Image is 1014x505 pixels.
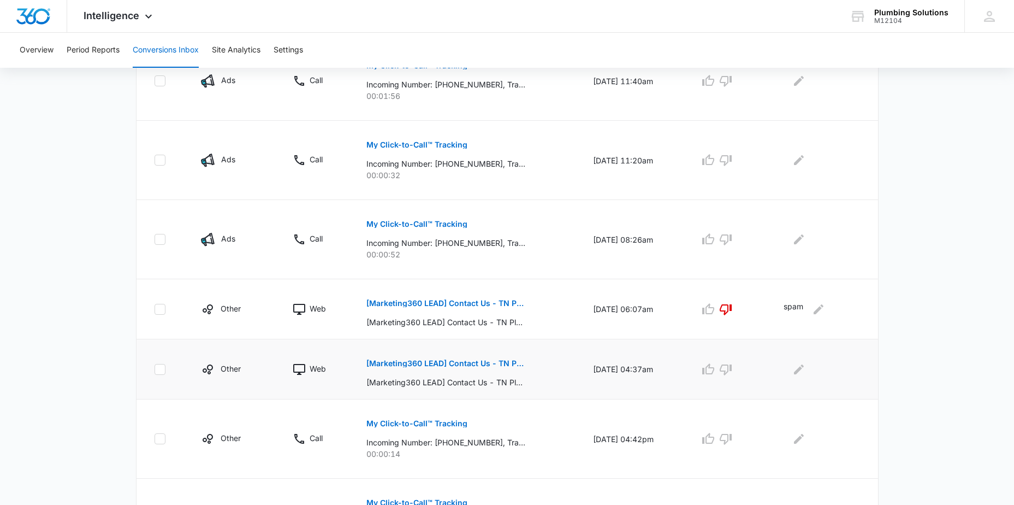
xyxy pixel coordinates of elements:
td: [DATE] 11:40am [580,42,686,121]
td: [DATE] 08:26am [580,200,686,279]
p: Ads [221,154,235,165]
p: Call [310,233,323,244]
td: [DATE] 11:20am [580,121,686,200]
p: Incoming Number: [PHONE_NUMBER], Tracking Number: [PHONE_NUMBER], Ring To: [PHONE_NUMBER], Caller... [366,237,525,249]
p: [Marketing360 LEAD] Contact Us - TN Plumbing [366,300,525,307]
p: My Click-to-Call™ Tracking [366,220,467,228]
p: 00:00:32 [366,169,567,181]
button: Period Reports [67,33,120,68]
button: My Click-to-Call™ Tracking [366,410,467,437]
p: My Click-to-Call™ Tracking [366,420,467,427]
p: Other [221,363,241,374]
p: Incoming Number: [PHONE_NUMBER], Tracking Number: [PHONE_NUMBER], Ring To: [PHONE_NUMBER], Caller... [366,158,525,169]
p: 00:00:14 [366,448,567,460]
button: [Marketing360 LEAD] Contact Us - TN Plumbing [366,290,525,316]
p: Ads [221,233,235,244]
span: Intelligence [84,10,139,21]
button: My Click-to-Call™ Tracking [366,211,467,237]
div: account id [874,17,948,25]
p: Ads [221,74,235,86]
p: My Click-to-Call™ Tracking [366,141,467,149]
p: Other [221,303,241,314]
td: [DATE] 04:37am [580,339,686,400]
p: [Marketing360 LEAD] Contact Us - TN Plumbing Name: [PERSON_NAME], Email: [PERSON_NAME][EMAIL_ADDR... [366,316,525,328]
p: 00:00:52 [366,249,567,260]
button: Settings [274,33,303,68]
p: [Marketing360 LEAD] Contact Us - TN Plumbing Name: [PERSON_NAME], Email: [EMAIL_ADDRESS][DOMAIN_N... [366,377,525,388]
button: Site Analytics [212,33,260,68]
p: Call [310,154,323,165]
button: Edit Comments [790,231,808,248]
button: Edit Comments [790,151,808,169]
p: Call [310,432,323,444]
div: account name [874,8,948,17]
button: Overview [20,33,54,68]
button: Edit Comments [790,72,808,90]
p: Incoming Number: [PHONE_NUMBER], Tracking Number: [PHONE_NUMBER], Ring To: [PHONE_NUMBER], Caller... [366,437,525,448]
p: Other [221,432,241,444]
button: [Marketing360 LEAD] Contact Us - TN Plumbing [366,350,525,377]
button: Edit Comments [790,361,808,378]
p: [Marketing360 LEAD] Contact Us - TN Plumbing [366,360,525,367]
td: [DATE] 06:07am [580,279,686,339]
button: Conversions Inbox [133,33,199,68]
p: Call [310,74,323,86]
p: Web [310,303,326,314]
button: Edit Comments [790,430,808,448]
p: 00:01:56 [366,90,567,102]
td: [DATE] 04:42pm [580,400,686,479]
p: Web [310,363,326,374]
button: Edit Comments [810,301,827,318]
button: My Click-to-Call™ Tracking [366,132,467,158]
p: Incoming Number: [PHONE_NUMBER], Tracking Number: [PHONE_NUMBER], Ring To: [PHONE_NUMBER], Caller... [366,79,525,90]
p: spam [784,301,803,318]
